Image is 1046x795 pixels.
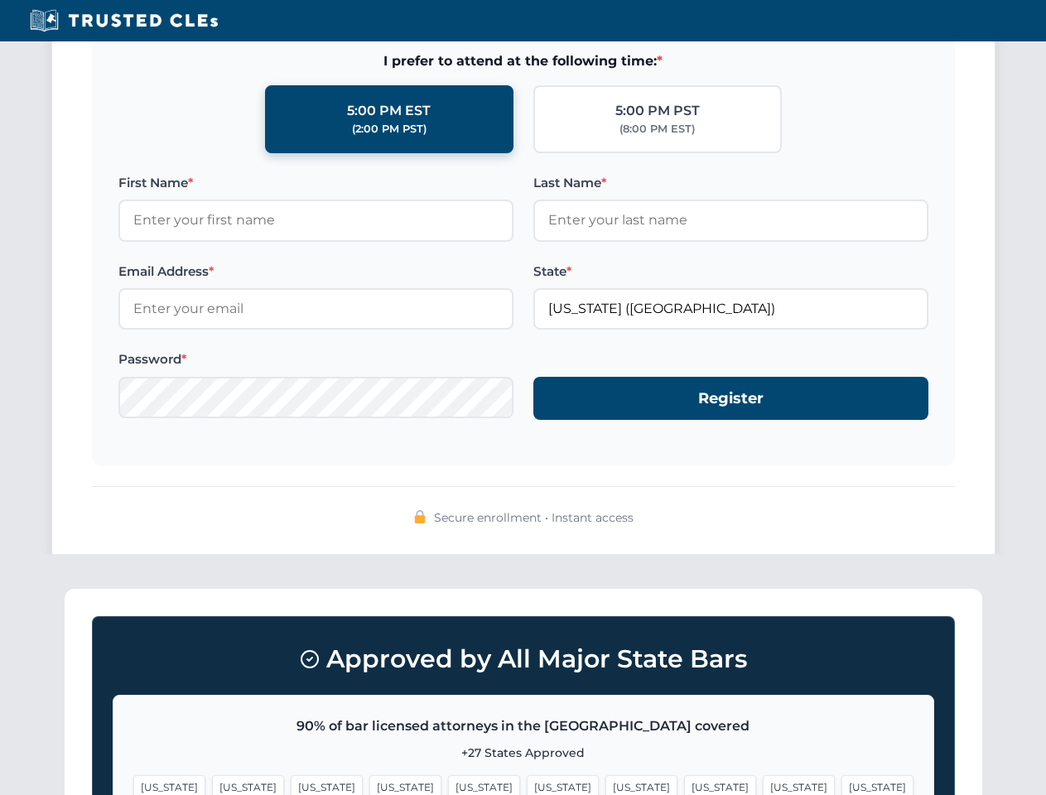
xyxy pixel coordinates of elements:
[118,262,513,282] label: Email Address
[533,173,928,193] label: Last Name
[118,349,513,369] label: Password
[533,262,928,282] label: State
[118,173,513,193] label: First Name
[113,637,934,682] h3: Approved by All Major State Bars
[118,51,928,72] span: I prefer to attend at the following time:
[133,744,913,762] p: +27 States Approved
[533,288,928,330] input: California (CA)
[533,200,928,241] input: Enter your last name
[118,288,513,330] input: Enter your email
[413,510,427,523] img: 🔒
[352,121,427,137] div: (2:00 PM PST)
[133,715,913,737] p: 90% of bar licensed attorneys in the [GEOGRAPHIC_DATA] covered
[615,100,700,122] div: 5:00 PM PST
[118,200,513,241] input: Enter your first name
[434,508,634,527] span: Secure enrollment • Instant access
[25,8,223,33] img: Trusted CLEs
[619,121,695,137] div: (8:00 PM EST)
[347,100,431,122] div: 5:00 PM EST
[533,377,928,421] button: Register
